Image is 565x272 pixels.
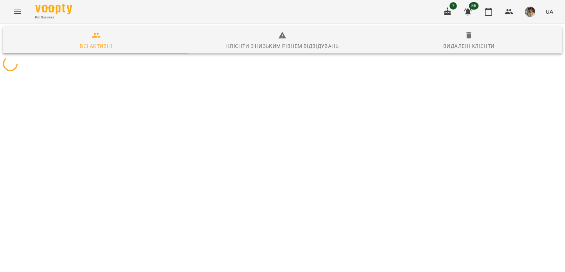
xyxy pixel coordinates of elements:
[226,42,339,50] div: Клієнти з низьким рівнем відвідувань
[449,2,457,10] span: 7
[469,2,479,10] span: 56
[525,7,535,17] img: 084cbd57bb1921baabc4626302ca7563.jfif
[80,42,112,50] div: Всі активні
[9,3,26,21] button: Menu
[546,8,553,15] span: UA
[443,42,494,50] div: Видалені клієнти
[35,4,72,14] img: Voopty Logo
[543,5,556,18] button: UA
[35,15,72,20] span: For Business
